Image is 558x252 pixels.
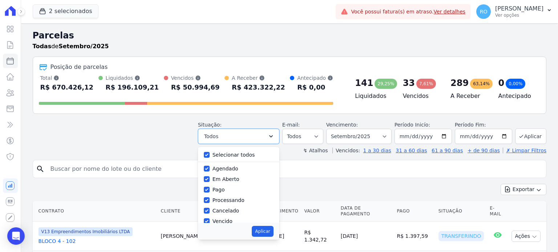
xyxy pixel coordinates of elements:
th: Pago [394,201,435,222]
label: Selecionar todos [213,152,255,158]
label: Vencido [213,218,232,224]
label: Vencimento: [326,122,358,128]
label: Processando [213,197,244,203]
div: Vencidos [171,74,220,82]
h4: A Receber [450,92,486,100]
div: Open Intercom Messenger [7,227,25,245]
td: [DATE] [338,222,394,251]
p: [PERSON_NAME] [495,5,543,12]
th: Cliente [158,201,264,222]
strong: Setembro/2025 [58,43,109,50]
div: Posição de parcelas [50,63,108,71]
div: Antecipado [297,74,333,82]
p: de [33,42,109,51]
h4: Liquidados [355,92,391,100]
div: R$ 423.322,22 [232,82,285,93]
th: Situação [436,201,487,222]
button: Todos [198,129,279,144]
label: Vencidos: [332,148,360,153]
div: Liquidados [106,74,159,82]
div: R$ 670.426,12 [40,82,94,93]
span: RO [480,9,488,14]
label: ↯ Atalhos [303,148,328,153]
div: R$ 50.994,69 [171,82,220,93]
div: 63,14% [470,79,493,89]
p: Ver opções [495,12,543,18]
td: R$ 1.342,72 [301,222,337,251]
th: Contrato [33,201,158,222]
strong: Todas [33,43,52,50]
label: Situação: [198,122,222,128]
h2: Parcelas [33,29,546,42]
div: 289 [450,77,469,89]
h4: Antecipado [498,92,534,100]
input: Buscar por nome do lote ou do cliente [46,162,543,176]
th: Valor [301,201,337,222]
label: Pago [213,187,225,193]
h4: Vencidos [403,92,439,100]
td: R$ 1.397,59 [394,222,435,251]
label: Período Inicío: [395,122,430,128]
a: ✗ Limpar Filtros [503,148,546,153]
button: Aplicar [515,128,546,144]
i: search [36,165,45,173]
button: RO [PERSON_NAME] Ver opções [470,1,558,22]
button: 2 selecionados [33,4,98,18]
a: + de 90 dias [468,148,500,153]
button: Exportar [501,184,546,195]
label: Período Fim: [455,121,512,129]
div: 0 [498,77,505,89]
a: 1 a 30 dias [363,148,391,153]
th: E-mail [487,201,509,222]
th: Vencimento [264,201,301,222]
div: Total [40,74,94,82]
div: Transferindo [438,231,484,241]
span: V13 Empreendimentos Imobiliários LTDA [39,227,133,236]
span: Todos [204,132,218,141]
label: E-mail: [282,122,300,128]
label: Em Aberto [213,176,239,182]
label: Agendado [213,166,238,172]
a: 61 a 90 dias [432,148,463,153]
div: 7,61% [416,79,436,89]
a: 31 a 60 dias [396,148,427,153]
a: Ver detalhes [434,9,466,15]
div: R$ 0,00 [297,82,333,93]
div: R$ 196.109,21 [106,82,159,93]
th: Data de Pagamento [338,201,394,222]
button: Ações [511,231,541,242]
div: A Receber [232,74,285,82]
div: 141 [355,77,373,89]
span: Você possui fatura(s) em atraso. [351,8,465,16]
div: 33 [403,77,415,89]
td: [PERSON_NAME] [158,222,264,251]
div: 0,00% [506,79,525,89]
button: Aplicar [252,226,273,237]
a: BLOCO 4 - 102 [39,237,155,245]
div: 29,25% [375,79,397,89]
label: Cancelado [213,208,239,214]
